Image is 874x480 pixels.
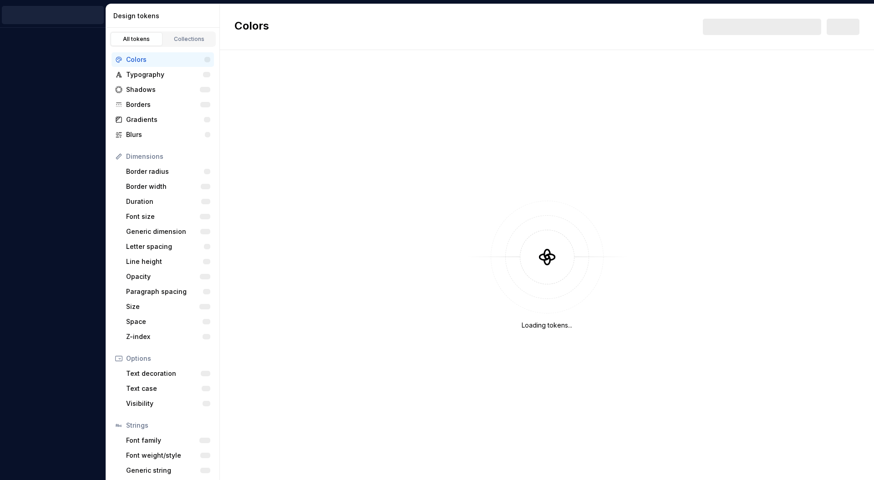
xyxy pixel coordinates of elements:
[126,197,201,206] div: Duration
[122,209,214,224] a: Font size
[126,421,210,430] div: Strings
[122,254,214,269] a: Line height
[126,182,201,191] div: Border width
[126,100,200,109] div: Borders
[126,287,203,296] div: Paragraph spacing
[126,242,204,251] div: Letter spacing
[126,384,202,393] div: Text case
[126,70,203,79] div: Typography
[126,317,203,326] div: Space
[122,269,214,284] a: Opacity
[122,224,214,239] a: Generic dimension
[112,127,214,142] a: Blurs
[167,35,212,43] div: Collections
[126,152,210,161] div: Dimensions
[122,299,214,314] a: Size
[126,167,204,176] div: Border radius
[122,239,214,254] a: Letter spacing
[112,52,214,67] a: Colors
[126,272,200,281] div: Opacity
[122,396,214,411] a: Visibility
[126,85,200,94] div: Shadows
[113,11,216,20] div: Design tokens
[126,115,204,124] div: Gradients
[122,284,214,299] a: Paragraph spacing
[112,67,214,82] a: Typography
[126,257,203,266] div: Line height
[126,130,205,139] div: Blurs
[126,436,199,445] div: Font family
[126,332,203,341] div: Z-index
[522,321,572,330] div: Loading tokens...
[126,227,200,236] div: Generic dimension
[122,381,214,396] a: Text case
[126,55,204,64] div: Colors
[122,164,214,179] a: Border radius
[234,19,269,35] h2: Colors
[126,302,199,311] div: Size
[126,369,201,378] div: Text decoration
[126,354,210,363] div: Options
[112,97,214,112] a: Borders
[122,329,214,344] a: Z-index
[122,433,214,448] a: Font family
[112,112,214,127] a: Gradients
[126,212,200,221] div: Font size
[122,366,214,381] a: Text decoration
[126,466,200,475] div: Generic string
[122,314,214,329] a: Space
[122,463,214,478] a: Generic string
[122,194,214,209] a: Duration
[126,399,203,408] div: Visibility
[114,35,159,43] div: All tokens
[112,82,214,97] a: Shadows
[122,448,214,463] a: Font weight/style
[122,179,214,194] a: Border width
[126,451,200,460] div: Font weight/style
